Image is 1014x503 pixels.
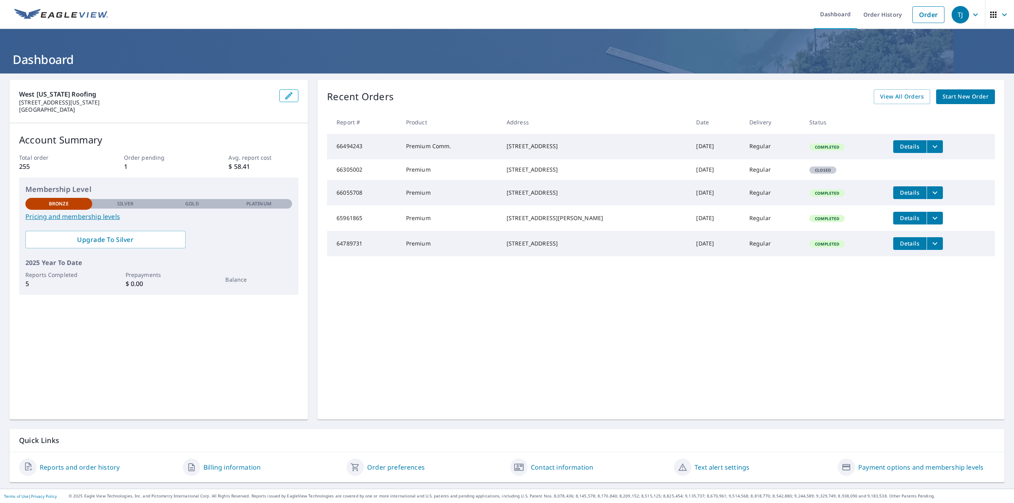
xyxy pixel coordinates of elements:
a: Text alert settings [695,462,749,472]
td: Regular [743,231,803,256]
td: Regular [743,134,803,159]
td: 65961865 [327,205,399,231]
span: View All Orders [880,92,924,102]
span: Completed [810,144,844,150]
p: [STREET_ADDRESS][US_STATE] [19,99,273,106]
td: Regular [743,205,803,231]
td: [DATE] [690,134,743,159]
span: Closed [810,167,836,173]
a: Contact information [531,462,593,472]
span: Details [898,240,922,247]
th: Report # [327,110,399,134]
p: Silver [117,200,134,207]
td: [DATE] [690,231,743,256]
span: Details [898,214,922,222]
td: 66305002 [327,159,399,180]
span: Details [898,143,922,150]
p: Order pending [124,153,194,162]
th: Address [500,110,690,134]
p: Avg. report cost [228,153,298,162]
span: Completed [810,216,844,221]
p: [GEOGRAPHIC_DATA] [19,106,273,113]
td: [DATE] [690,180,743,205]
span: Start New Order [942,92,989,102]
div: [STREET_ADDRESS] [507,189,684,197]
th: Delivery [743,110,803,134]
div: [STREET_ADDRESS] [507,166,684,174]
td: Regular [743,159,803,180]
p: Platinum [246,200,271,207]
p: Reports Completed [25,271,92,279]
a: Terms of Use [4,493,29,499]
td: 64789731 [327,231,399,256]
a: Upgrade To Silver [25,231,186,248]
button: detailsBtn-66055708 [893,186,927,199]
td: Premium [400,180,500,205]
p: © 2025 Eagle View Technologies, Inc. and Pictometry International Corp. All Rights Reserved. Repo... [69,493,1010,499]
span: Completed [810,190,844,196]
th: Product [400,110,500,134]
p: Recent Orders [327,89,394,104]
a: Payment options and membership levels [858,462,983,472]
p: 2025 Year To Date [25,258,292,267]
td: Premium [400,231,500,256]
th: Date [690,110,743,134]
p: Bronze [49,200,69,207]
p: | [4,494,57,499]
td: [DATE] [690,205,743,231]
div: TJ [952,6,969,23]
button: filesDropdownBtn-66055708 [927,186,943,199]
button: detailsBtn-65961865 [893,212,927,224]
td: 66494243 [327,134,399,159]
img: EV Logo [14,9,108,21]
a: Order [912,6,944,23]
a: View All Orders [874,89,930,104]
button: filesDropdownBtn-65961865 [927,212,943,224]
span: Upgrade To Silver [32,235,179,244]
a: Start New Order [936,89,995,104]
td: [DATE] [690,159,743,180]
a: Order preferences [367,462,425,472]
p: 5 [25,279,92,288]
div: [STREET_ADDRESS] [507,142,684,150]
th: Status [803,110,887,134]
p: Membership Level [25,184,292,195]
p: $ 58.41 [228,162,298,171]
p: Quick Links [19,435,995,445]
td: 66055708 [327,180,399,205]
p: 255 [19,162,89,171]
p: 1 [124,162,194,171]
div: [STREET_ADDRESS][PERSON_NAME] [507,214,684,222]
a: Reports and order history [40,462,120,472]
td: Premium [400,205,500,231]
button: filesDropdownBtn-64789731 [927,237,943,250]
a: Billing information [203,462,261,472]
td: Premium [400,159,500,180]
p: Gold [185,200,199,207]
td: Regular [743,180,803,205]
button: filesDropdownBtn-66494243 [927,140,943,153]
p: Prepayments [126,271,192,279]
span: Completed [810,241,844,247]
h1: Dashboard [10,51,1004,68]
div: [STREET_ADDRESS] [507,240,684,248]
a: Privacy Policy [31,493,57,499]
p: $ 0.00 [126,279,192,288]
p: Total order [19,153,89,162]
td: Premium Comm. [400,134,500,159]
p: Account Summary [19,133,298,147]
p: Balance [225,275,292,284]
p: West [US_STATE] Roofing [19,89,273,99]
span: Details [898,189,922,196]
button: detailsBtn-66494243 [893,140,927,153]
button: detailsBtn-64789731 [893,237,927,250]
a: Pricing and membership levels [25,212,292,221]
